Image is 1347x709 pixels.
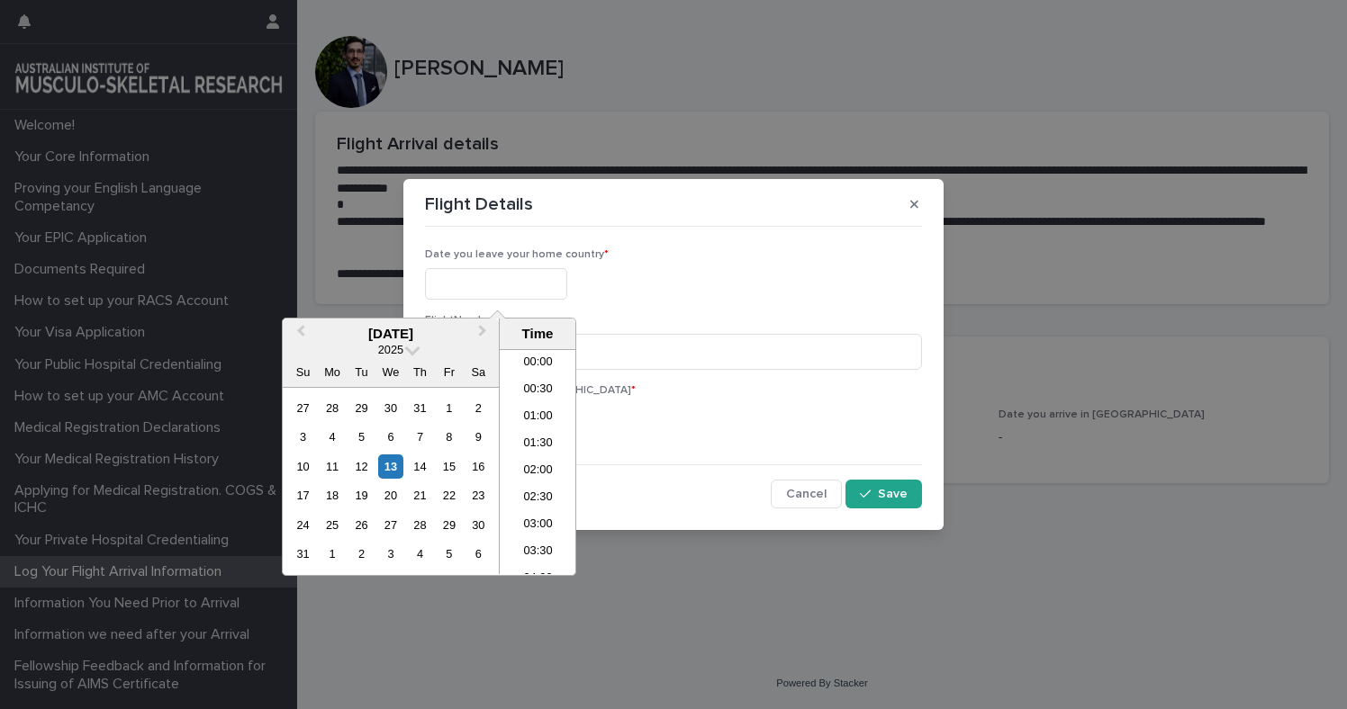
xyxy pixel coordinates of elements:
div: Choose Tuesday, July 29th, 2025 [349,396,374,420]
div: Choose Wednesday, July 30th, 2025 [378,396,402,420]
div: Choose Wednesday, August 6th, 2025 [378,425,402,449]
div: Th [408,360,432,384]
li: 02:30 [500,485,576,512]
div: Choose Wednesday, August 20th, 2025 [378,483,402,507]
div: Choose Sunday, July 27th, 2025 [291,396,315,420]
div: Choose Sunday, August 3rd, 2025 [291,425,315,449]
div: Choose Tuesday, August 12th, 2025 [349,454,374,479]
div: Choose Saturday, August 16th, 2025 [466,454,491,479]
div: Choose Friday, August 1st, 2025 [437,396,461,420]
span: Date you leave your home country [425,249,609,260]
div: Choose Thursday, August 14th, 2025 [408,454,432,479]
li: 01:30 [500,431,576,458]
div: Choose Saturday, August 30th, 2025 [466,513,491,537]
button: Previous Month [285,320,313,349]
div: Choose Monday, August 18th, 2025 [320,483,344,507]
li: 00:30 [500,377,576,404]
span: 2025 [378,343,403,356]
div: Choose Wednesday, September 3rd, 2025 [378,542,402,566]
div: Choose Monday, September 1st, 2025 [320,542,344,566]
div: Choose Tuesday, September 2nd, 2025 [349,542,374,566]
div: Choose Wednesday, August 27th, 2025 [378,513,402,537]
div: We [378,360,402,384]
div: Choose Saturday, August 9th, 2025 [466,425,491,449]
span: Save [878,488,908,500]
div: Choose Friday, August 29th, 2025 [437,513,461,537]
div: [DATE] [283,326,499,342]
div: Choose Thursday, September 4th, 2025 [408,542,432,566]
div: Su [291,360,315,384]
p: Flight Details [425,193,533,215]
div: Choose Friday, August 15th, 2025 [437,454,461,479]
div: Choose Sunday, August 24th, 2025 [291,513,315,537]
div: Choose Sunday, August 31st, 2025 [291,542,315,566]
button: Save [845,480,922,508]
div: Choose Friday, August 8th, 2025 [437,425,461,449]
li: 03:00 [500,512,576,539]
div: Choose Monday, July 28th, 2025 [320,396,344,420]
div: Choose Wednesday, August 13th, 2025 [378,454,402,479]
div: Choose Tuesday, August 26th, 2025 [349,513,374,537]
div: Sa [466,360,491,384]
li: 00:00 [500,350,576,377]
div: Choose Monday, August 25th, 2025 [320,513,344,537]
button: Cancel [771,480,842,508]
div: Choose Sunday, August 10th, 2025 [291,454,315,479]
div: Choose Thursday, August 28th, 2025 [408,513,432,537]
div: Choose Tuesday, August 19th, 2025 [349,483,374,507]
li: 01:00 [500,404,576,431]
div: Time [504,326,571,342]
div: Mo [320,360,344,384]
div: Choose Monday, August 4th, 2025 [320,425,344,449]
div: Choose Monday, August 11th, 2025 [320,454,344,479]
div: Choose Saturday, August 2nd, 2025 [466,396,491,420]
div: Tu [349,360,374,384]
div: Choose Sunday, August 17th, 2025 [291,483,315,507]
div: Fr [437,360,461,384]
div: Choose Saturday, September 6th, 2025 [466,542,491,566]
li: 04:00 [500,566,576,593]
button: Next Month [470,320,499,349]
div: Choose Thursday, August 7th, 2025 [408,425,432,449]
span: Cancel [786,488,827,500]
div: Choose Thursday, July 31st, 2025 [408,396,432,420]
li: 03:30 [500,539,576,566]
div: Choose Saturday, August 23rd, 2025 [466,483,491,507]
div: Choose Thursday, August 21st, 2025 [408,483,432,507]
div: Choose Friday, September 5th, 2025 [437,542,461,566]
div: Choose Friday, August 22nd, 2025 [437,483,461,507]
div: Choose Tuesday, August 5th, 2025 [349,425,374,449]
li: 02:00 [500,458,576,485]
div: month 2025-08 [288,393,493,569]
